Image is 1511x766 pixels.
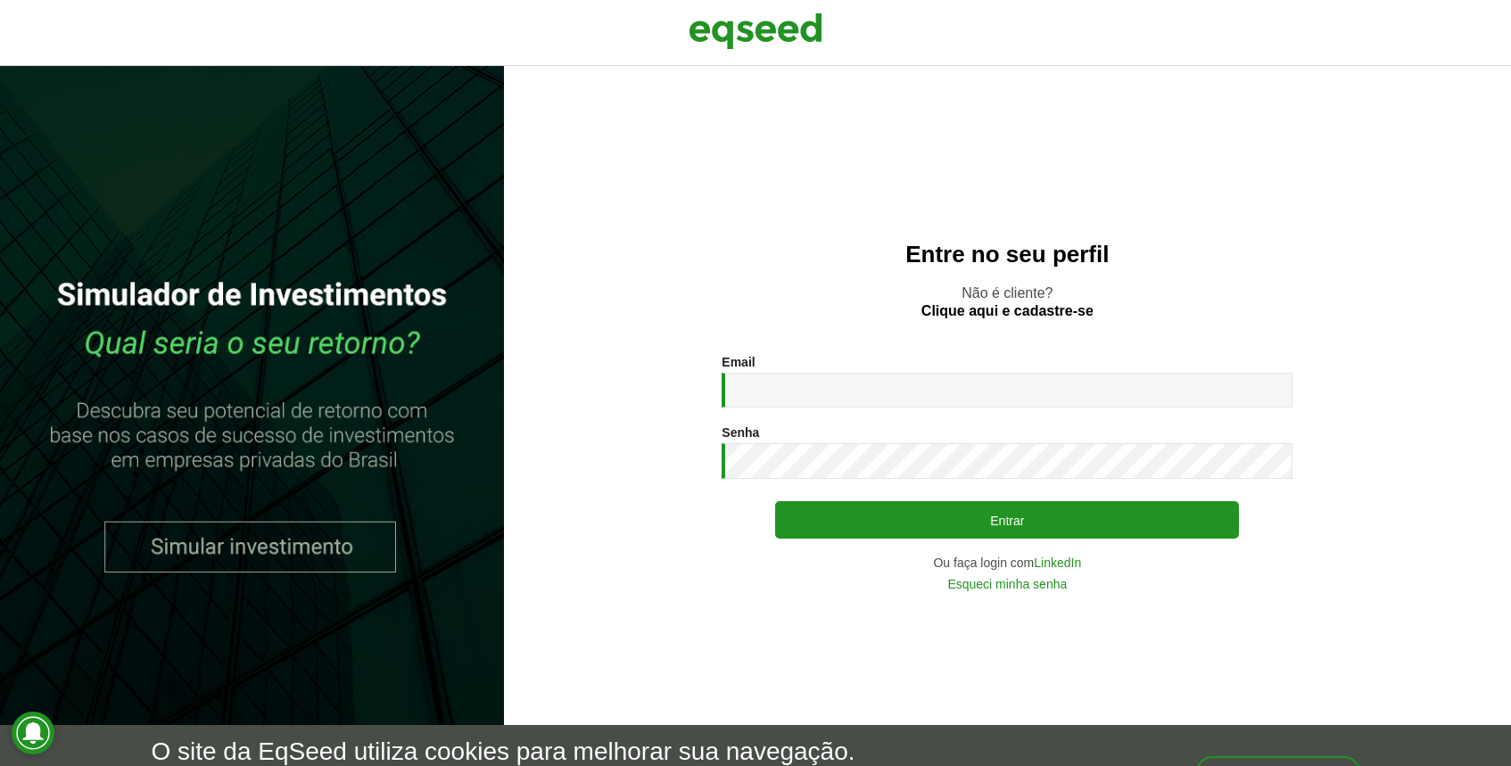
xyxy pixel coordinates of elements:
img: EqSeed Logo [689,9,822,54]
a: Esqueci minha senha [947,578,1067,590]
h5: O site da EqSeed utiliza cookies para melhorar sua navegação. [151,738,855,766]
label: Senha [722,426,759,439]
a: LinkedIn [1034,556,1081,569]
div: Ou faça login com [722,556,1292,569]
p: Não é cliente? [540,284,1475,318]
h2: Entre no seu perfil [540,242,1475,268]
label: Email [722,356,755,368]
button: Entrar [775,501,1239,539]
a: Clique aqui e cadastre-se [921,304,1094,318]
